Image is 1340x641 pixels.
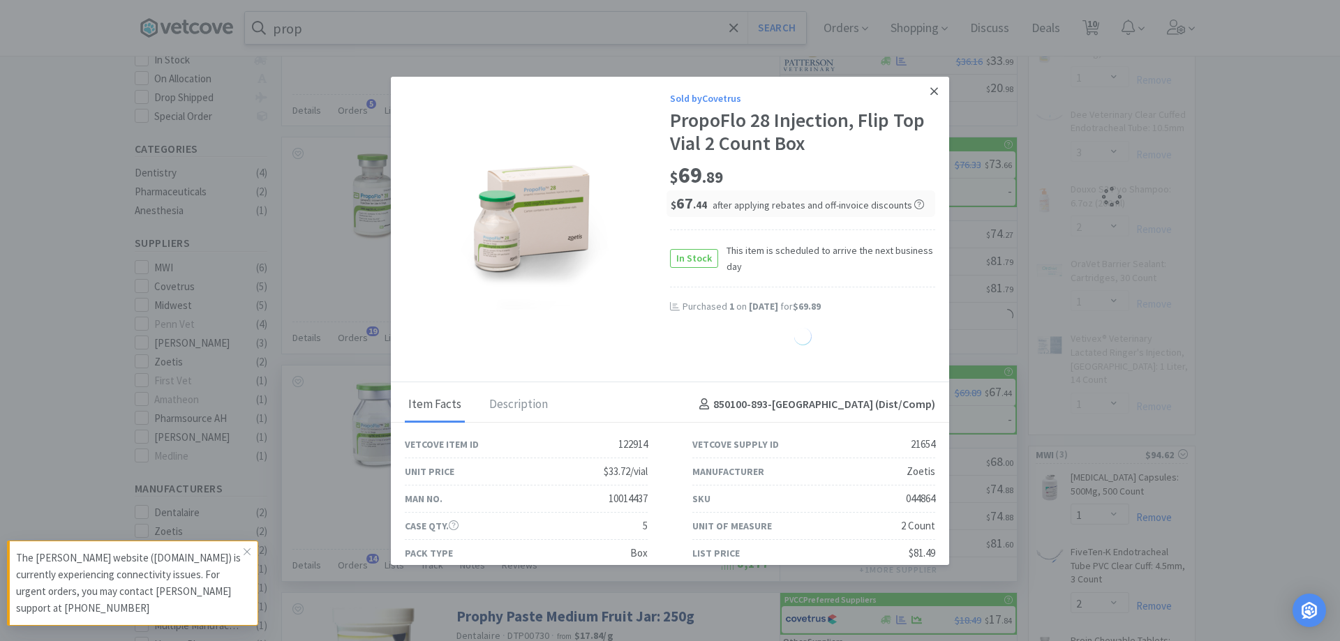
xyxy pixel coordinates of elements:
[671,250,717,267] span: In Stock
[692,545,740,561] div: List Price
[670,161,723,189] span: 69
[670,167,678,187] span: $
[630,545,648,561] div: Box
[405,491,442,506] div: Man No.
[16,550,244,617] p: The [PERSON_NAME] website ([DOMAIN_NAME]) is currently experiencing connectivity issues. For urge...
[692,464,764,479] div: Manufacturer
[749,300,778,312] span: [DATE]
[694,395,935,414] h4: 850100-893 - [GEOGRAPHIC_DATA] (Dist/Comp)
[692,491,710,506] div: SKU
[671,198,676,211] span: $
[405,518,459,534] div: Case Qty.
[693,198,707,211] span: . 44
[692,518,772,534] div: Unit of Measure
[671,193,707,213] span: 67
[793,300,821,312] span: $69.89
[718,243,935,274] span: This item is scheduled to arrive the next business day
[909,545,935,561] div: $81.49
[405,437,479,452] div: Vetcove Item ID
[911,436,935,453] div: 21654
[906,490,935,507] div: 044864
[713,199,924,211] span: after applying rebates and off-invoice discounts
[405,388,465,423] div: Item Facts
[692,437,779,452] div: Vetcove Supply ID
[901,518,935,534] div: 2 Count
[702,167,723,187] span: . 89
[683,300,935,314] div: Purchased on for
[604,463,648,480] div: $33.72/vial
[1293,594,1326,627] div: Open Intercom Messenger
[486,388,551,423] div: Description
[670,109,935,156] div: PropoFlo 28 Injection, Flip Top Vial 2 Count Box
[405,545,453,561] div: Pack Type
[618,436,648,453] div: 122914
[729,300,734,312] span: 1
[670,91,935,106] div: Sold by Covetrus
[405,464,454,479] div: Unit Price
[609,490,648,507] div: 10014437
[643,518,648,534] div: 5
[907,463,935,480] div: Zoetis
[450,139,625,310] img: ed9614e8b718450792f8e6ad75d46faa_21654.png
